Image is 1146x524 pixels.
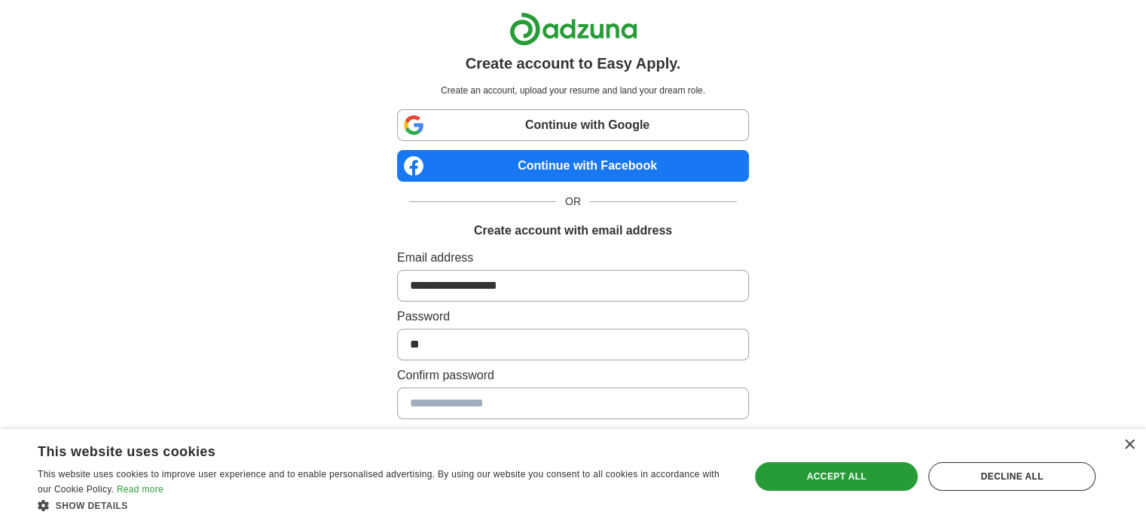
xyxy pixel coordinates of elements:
div: This website uses cookies [38,438,691,461]
span: This website uses cookies to improve user experience and to enable personalised advertising. By u... [38,469,720,495]
span: OR [556,194,590,210]
p: Create an account, upload your resume and land your dream role. [400,84,746,97]
label: Email address [397,249,749,267]
h1: Create account to Easy Apply. [466,52,681,75]
div: Show details [38,498,729,513]
span: Show details [56,501,128,511]
div: Close [1123,440,1135,451]
div: Decline all [928,462,1096,491]
a: Read more, opens a new window [117,484,163,495]
label: Password [397,308,749,326]
div: Accept all [755,462,918,491]
a: Continue with Google [397,109,749,141]
h1: Create account with email address [474,222,672,240]
a: Continue with Facebook [397,150,749,182]
label: Confirm password [397,366,749,385]
img: Adzuna logo [509,12,637,46]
